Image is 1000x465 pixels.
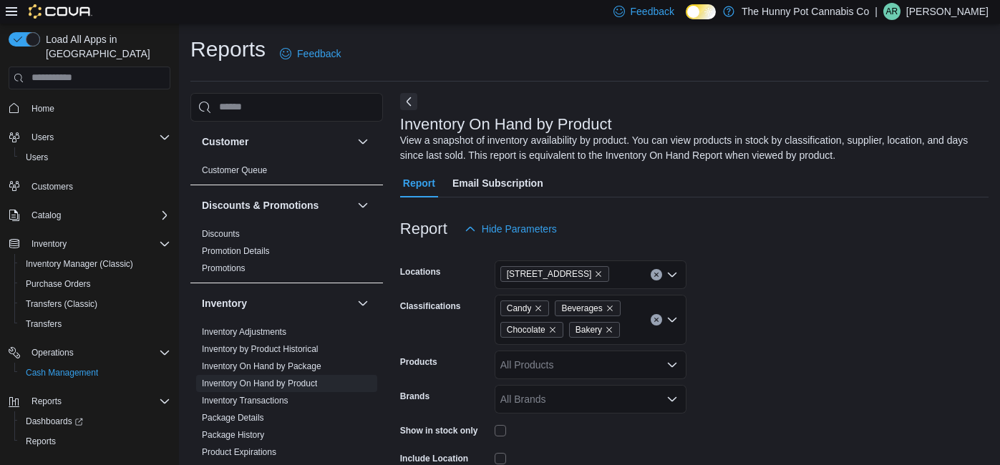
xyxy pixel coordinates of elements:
label: Show in stock only [400,425,478,436]
button: Transfers [14,314,176,334]
span: Catalog [31,210,61,221]
a: Inventory Manager (Classic) [20,255,139,273]
p: The Hunny Pot Cannabis Co [742,3,869,20]
span: Inventory On Hand by Product [202,378,317,389]
button: Remove Chocolate from selection in this group [548,325,557,334]
a: Transfers (Classic) [20,295,103,313]
button: Inventory [354,295,372,312]
span: Load All Apps in [GEOGRAPHIC_DATA] [40,32,170,61]
span: Bakery [569,322,620,338]
a: Package Details [202,413,264,423]
span: Package Details [202,412,264,424]
button: Discounts & Promotions [202,198,351,212]
button: Open list of options [666,393,678,405]
span: Inventory Transactions [202,395,288,406]
h3: Customer [202,134,248,149]
button: Next [400,93,417,110]
h3: Inventory On Hand by Product [400,116,612,133]
span: Chocolate [500,322,563,338]
span: 2591 Yonge St [500,266,610,282]
span: Users [20,149,170,166]
button: Clear input [651,314,662,325]
a: Customers [26,178,79,195]
span: Customer Queue [202,165,267,176]
span: Inventory [31,238,67,250]
button: Customer [202,134,351,149]
p: | [875,3,878,20]
span: Dashboards [26,416,83,427]
a: Home [26,100,60,117]
label: Classifications [400,300,461,312]
span: Email Subscription [452,169,543,197]
span: Discounts [202,228,240,240]
button: Reports [14,431,176,451]
span: Inventory Adjustments [202,326,286,338]
button: Reports [26,393,67,410]
span: Product Expirations [202,446,276,458]
div: Discounts & Promotions [190,225,383,283]
h3: Discounts & Promotions [202,198,319,212]
a: Inventory by Product Historical [202,344,319,354]
span: Beverages [555,300,620,316]
span: Users [26,129,170,146]
span: Home [31,103,54,114]
span: Purchase Orders [20,275,170,293]
button: Discounts & Promotions [354,197,372,214]
button: Inventory [3,234,176,254]
a: Purchase Orders [20,275,97,293]
span: Report [403,169,435,197]
a: Inventory Adjustments [202,327,286,337]
span: AR [886,3,898,20]
a: Dashboards [14,411,176,431]
label: Products [400,356,437,368]
span: Reports [20,433,170,450]
button: Users [3,127,176,147]
a: Package History [202,430,264,440]
span: Inventory On Hand by Package [202,361,321,372]
span: Promotions [202,263,246,274]
button: Transfers (Classic) [14,294,176,314]
button: Customers [3,176,176,197]
span: Cash Management [26,367,98,378]
span: Operations [26,344,170,361]
span: Transfers [20,315,170,333]
span: Inventory by Product Historical [202,343,319,355]
button: Purchase Orders [14,274,176,294]
span: Beverages [561,301,602,315]
span: Feedback [297,46,341,61]
span: Transfers [26,318,62,330]
label: Locations [400,266,441,278]
button: Open list of options [666,269,678,280]
button: Inventory Manager (Classic) [14,254,176,274]
span: Customers [26,177,170,195]
button: Open list of options [666,314,678,325]
button: Home [3,98,176,119]
span: Home [26,99,170,117]
span: Operations [31,347,74,358]
div: Customer [190,162,383,185]
label: Include Location [400,453,468,464]
button: Inventory [26,235,72,253]
span: [STREET_ADDRESS] [507,267,592,281]
a: Reports [20,433,62,450]
span: Purchase Orders [26,278,91,290]
button: Hide Parameters [459,215,563,243]
h3: Report [400,220,447,238]
a: Feedback [274,39,346,68]
span: Transfers (Classic) [20,295,170,313]
a: Promotion Details [202,246,270,256]
label: Brands [400,391,429,402]
span: Promotion Details [202,245,270,257]
span: Transfers (Classic) [26,298,97,310]
span: Reports [31,396,62,407]
a: Inventory On Hand by Product [202,378,317,388]
span: Reports [26,393,170,410]
span: Dark Mode [686,19,686,20]
button: Catalog [26,207,67,224]
a: Discounts [202,229,240,239]
h1: Reports [190,35,266,64]
button: Reports [3,391,176,411]
button: Remove Beverages from selection in this group [606,304,614,313]
span: Hide Parameters [482,222,557,236]
button: Users [14,147,176,167]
